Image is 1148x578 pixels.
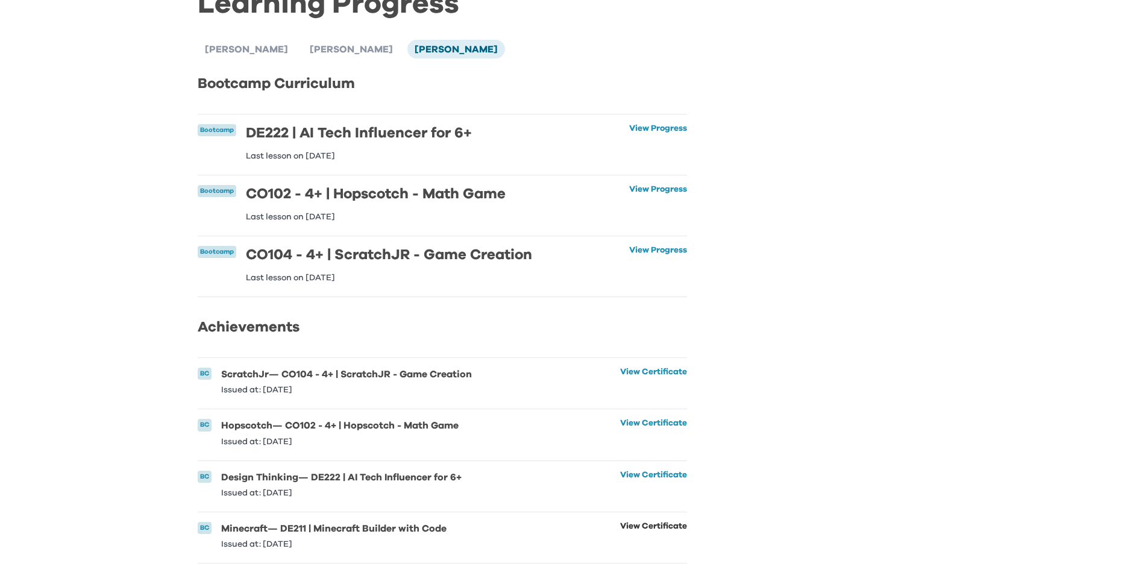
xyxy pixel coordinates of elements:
a: View Certificate [620,368,687,394]
p: Issued at: [DATE] [221,540,447,548]
p: Last lesson on [DATE] [246,213,506,221]
p: Issued at: [DATE] [221,438,459,446]
h2: Achievements [198,316,688,338]
a: View Certificate [620,419,687,445]
a: View Certificate [620,471,687,497]
p: Last lesson on [DATE] [246,274,532,282]
p: Issued at: [DATE] [221,386,472,394]
a: View Progress [629,185,687,221]
p: Last lesson on [DATE] [246,152,472,160]
h6: CO104 - 4+ | ScratchJR - Game Creation [246,246,532,264]
a: View Progress [629,124,687,160]
p: BC [200,523,209,533]
h6: Hopscotch — CO102 - 4+ | Hopscotch - Math Game [221,419,459,432]
h6: Design Thinking — DE222 | AI Tech Influencer for 6+ [221,471,462,484]
h6: ScratchJr — CO104 - 4+ | ScratchJR - Game Creation [221,368,472,381]
p: Bootcamp [200,247,234,257]
h6: CO102 - 4+ | Hopscotch - Math Game [246,185,506,203]
span: [PERSON_NAME] [310,45,393,54]
span: [PERSON_NAME] [205,45,288,54]
p: Bootcamp [200,186,234,196]
a: View Progress [629,246,687,282]
h6: Minecraft — DE211 | Minecraft Builder with Code [221,522,447,535]
h6: DE222 | AI Tech Influencer for 6+ [246,124,472,142]
a: View Certificate [620,522,687,548]
h2: Bootcamp Curriculum [198,73,688,95]
p: Bootcamp [200,125,234,136]
p: BC [200,420,209,430]
p: BC [200,369,209,379]
span: [PERSON_NAME] [415,45,498,54]
p: BC [200,472,209,482]
p: Issued at: [DATE] [221,489,462,497]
